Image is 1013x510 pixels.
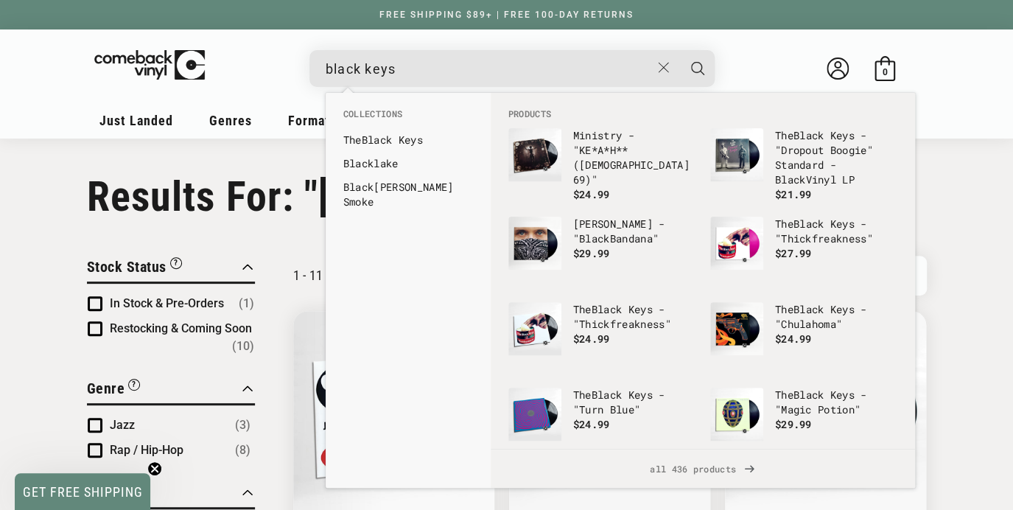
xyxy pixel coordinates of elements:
[775,172,806,186] b: Black
[710,217,763,270] img: The Black Keys - "Thickfreakness"
[501,380,703,466] li: products: The Black Keys - "Turn Blue"
[508,217,561,270] img: Corey Kent - "Black Bandana"
[591,302,622,316] b: Black
[110,418,135,432] span: Jazz
[343,156,374,170] b: Black
[775,217,897,246] p: The s - "Thickfreakness"
[793,217,824,231] b: Black
[87,377,141,403] button: Filter by Genre
[508,217,695,287] a: Corey Kent - "Black Bandana" [PERSON_NAME] - "BlackBandana" $29.99
[309,50,715,87] div: Search
[775,302,897,332] p: The s - "Chulahoma"
[508,302,561,355] img: The Black Keys - "Thickfreakness"
[703,121,905,209] li: products: The Black Keys - "Dropout Boogie" Standard - Black Vinyl LP
[343,180,473,209] a: Black[PERSON_NAME] Smoke
[508,128,695,202] a: Ministry - "KE*A*H** (Psalm 69)" Ministry - "KE*A*H** ([DEMOGRAPHIC_DATA] 69)" $24.99
[239,295,254,312] span: Number of products: (1)
[235,441,250,459] span: Number of products: (8)
[15,473,150,510] div: GET FREE SHIPPINGClose teaser
[775,332,812,346] span: $24.99
[573,388,695,417] p: The s - "Turn Blue"
[710,128,763,181] img: The Black Keys - "Dropout Boogie" Standard - Black Vinyl LP
[573,332,610,346] span: $24.99
[573,187,610,201] span: $24.99
[343,133,473,147] a: TheBlack Keys
[491,450,915,488] a: all 436 products
[830,388,848,402] b: Key
[775,417,812,431] span: $29.99
[87,256,182,282] button: Filter by Stock Status
[326,54,651,84] input: When autocomplete results are available use up and down arrows to review and enter to select
[110,296,224,310] span: In Stock & Pre-Orders
[293,268,395,283] p: 1 - 11 of 11 results
[508,128,561,181] img: Ministry - "KE*A*H** (Psalm 69)"
[591,388,622,402] b: Black
[710,302,897,373] a: The Black Keys - "Chulahoma" TheBlack Keys - "Chulahoma" $24.99
[501,295,703,380] li: products: The Black Keys - "Thickfreakness"
[508,388,695,458] a: The Black Keys - "Turn Blue" TheBlack Keys - "Turn Blue" $24.99
[775,128,897,187] p: The s - "Dropout Boogie" Standard - Vinyl LP
[703,209,905,295] li: products: The Black Keys - "Thickfreakness"
[235,416,250,434] span: Number of products: (3)
[573,217,695,246] p: [PERSON_NAME] - " Bandana"
[110,443,183,457] span: Rap / Hip-Hop
[209,113,252,128] span: Genres
[288,113,337,128] span: Formats
[710,388,897,458] a: The Black Keys - "Magic Potion" TheBlack Keys - "Magic Potion" $29.99
[830,128,848,142] b: Key
[501,209,703,295] li: products: Corey Kent - "Black Bandana"
[775,246,812,260] span: $27.99
[793,388,824,402] b: Black
[491,93,915,450] div: Products
[147,461,162,476] button: Close teaser
[23,484,143,500] span: GET FREE SHIPPING
[573,302,695,332] p: The s - "Thickfreakness"
[650,52,677,84] button: Close
[501,108,905,121] li: Products
[398,133,416,147] b: Key
[501,121,703,209] li: products: Ministry - "KE*A*H** (Psalm 69)"
[87,380,125,397] span: Genre
[336,128,480,152] li: collections: The Black Keys
[326,93,491,221] div: Collections
[710,217,897,287] a: The Black Keys - "Thickfreakness" TheBlack Keys - "Thickfreakness" $27.99
[573,128,695,187] p: Ministry - "KE*A*H** ([DEMOGRAPHIC_DATA] 69)"
[793,302,824,316] b: Black
[87,172,927,221] h1: Results For: "[PERSON_NAME]"
[793,128,824,142] b: Black
[336,152,480,175] li: collections: Blacklake
[508,302,695,373] a: The Black Keys - "Thickfreakness" TheBlack Keys - "Thickfreakness" $24.99
[775,388,897,417] p: The s - "Magic Potion"
[110,321,252,335] span: Restocking & Coming Soon
[628,388,646,402] b: Key
[508,388,561,441] img: The Black Keys - "Turn Blue"
[830,217,848,231] b: Key
[579,231,610,245] b: Black
[573,246,610,260] span: $29.99
[710,388,763,441] img: The Black Keys - "Magic Potion"
[775,187,812,201] span: $21.99
[361,133,392,147] b: Black
[710,302,763,355] img: The Black Keys - "Chulahoma"
[232,338,254,355] span: Number of products: (10)
[703,380,905,466] li: products: The Black Keys - "Magic Potion"
[502,450,903,488] span: all 436 products
[87,258,167,276] span: Stock Status
[703,295,905,380] li: products: The Black Keys - "Chulahoma"
[679,50,716,87] button: Search
[628,302,646,316] b: Key
[710,128,897,202] a: The Black Keys - "Dropout Boogie" Standard - Black Vinyl LP TheBlack Keys - "Dropout Boogie" Stan...
[343,156,473,171] a: Blacklake
[365,10,648,20] a: FREE SHIPPING $89+ | FREE 100-DAY RETURNS
[336,175,480,214] li: collections: Blackberry Smoke
[882,66,887,77] span: 0
[573,417,610,431] span: $24.99
[830,302,848,316] b: Key
[336,108,480,128] li: Collections
[343,180,374,194] b: Black
[491,449,915,488] div: View All
[99,113,173,128] span: Just Landed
